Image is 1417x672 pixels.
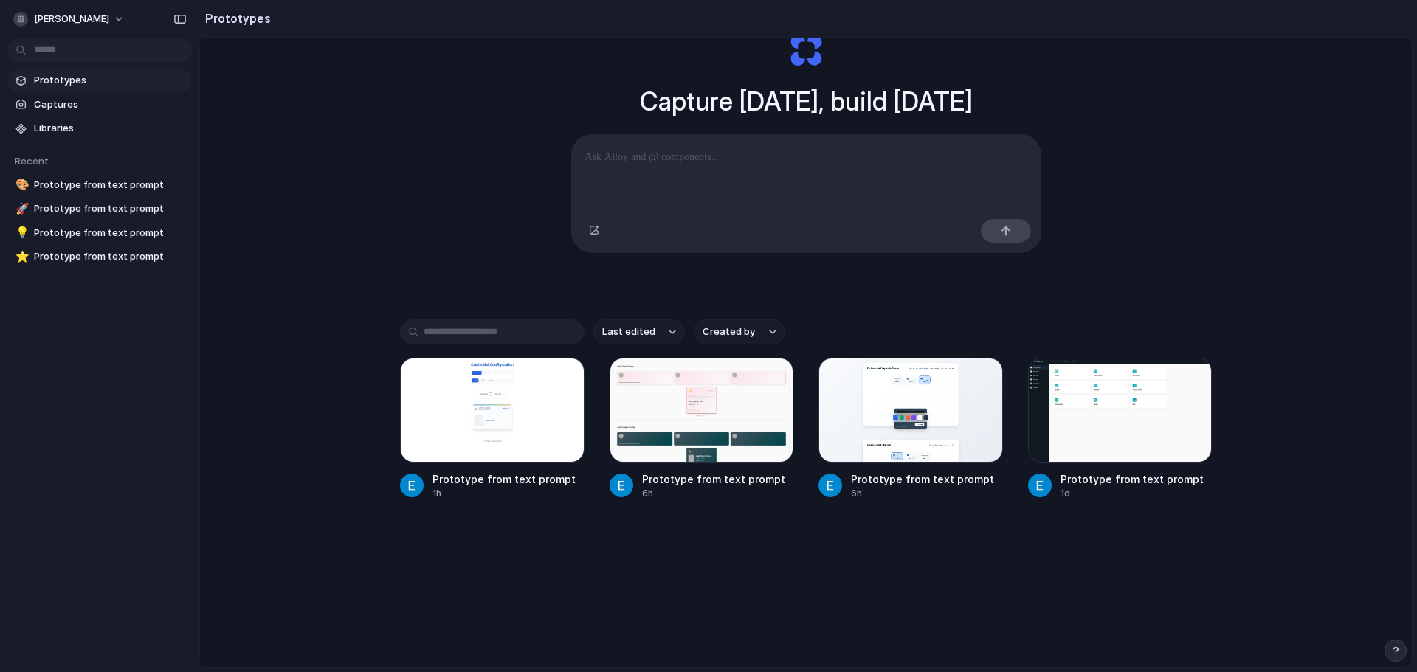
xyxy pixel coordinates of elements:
span: Last edited [602,325,655,339]
button: Created by [694,319,785,344]
span: Prototype from text prompt [34,201,186,216]
a: Prototype from text promptPrototype from text prompt6h [818,358,1003,500]
span: Created by [703,325,755,339]
h1: Capture [DATE], build [DATE] [640,82,973,121]
a: ⭐Prototype from text prompt [7,246,192,268]
button: 🎨 [13,178,28,193]
button: 🚀 [13,201,28,216]
div: 6h [851,487,994,500]
a: 🚀Prototype from text prompt [7,198,192,220]
button: [PERSON_NAME] [7,7,132,31]
div: Prototype from text prompt [851,471,994,487]
div: 1h [432,487,576,500]
a: Prototype from text promptPrototype from text prompt1h [400,358,585,500]
div: 🎨 [15,176,26,193]
div: Prototype from text prompt [642,471,785,487]
span: Prototype from text prompt [34,226,186,240]
span: [PERSON_NAME] [34,12,109,27]
div: 🚀 [15,201,26,218]
a: Prototype from text promptPrototype from text prompt6h [610,358,794,500]
span: Libraries [34,121,186,136]
a: Prototypes [7,69,192,91]
span: Recent [15,155,49,167]
span: Prototype from text prompt [34,249,186,264]
a: 💡Prototype from text prompt [7,222,192,244]
button: Last edited [593,319,685,344]
div: 6h [642,487,785,500]
span: Captures [34,97,186,112]
button: 💡 [13,226,28,240]
span: Prototype from text prompt [34,178,186,193]
div: ⭐ [15,249,26,266]
a: Captures [7,94,192,116]
div: Prototype from text prompt [1061,471,1204,487]
div: Prototype from text prompt [432,471,576,487]
a: Prototype from text promptPrototype from text prompt1d [1028,358,1213,500]
div: 1d [1061,487,1204,500]
a: Libraries [7,117,192,139]
h2: Prototypes [199,10,271,27]
div: 💡 [15,224,26,241]
a: 🎨Prototype from text prompt [7,174,192,196]
button: ⭐ [13,249,28,264]
span: Prototypes [34,73,186,88]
